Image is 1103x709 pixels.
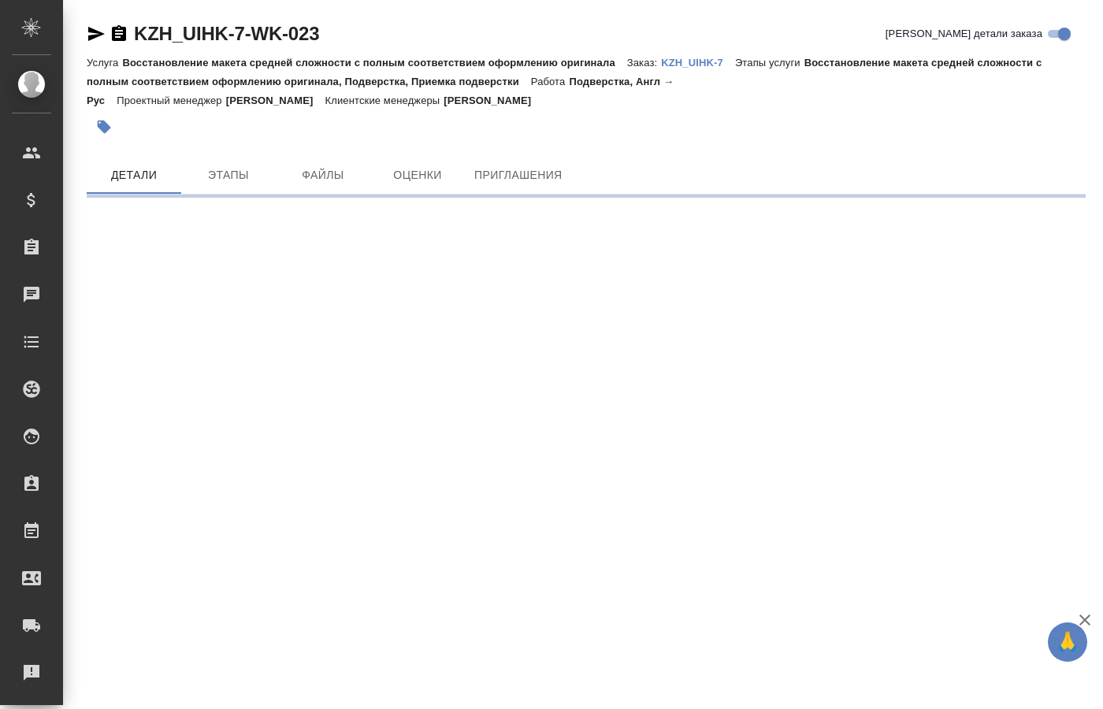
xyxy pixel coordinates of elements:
[531,76,570,87] p: Работа
[226,95,325,106] p: [PERSON_NAME]
[1054,625,1081,659] span: 🙏
[285,165,361,185] span: Файлы
[87,57,122,69] p: Услуга
[110,24,128,43] button: Скопировать ссылку
[627,57,661,69] p: Заказ:
[117,95,225,106] p: Проектный менеджер
[87,110,121,144] button: Добавить тэг
[96,165,172,185] span: Детали
[661,57,735,69] p: KZH_UIHK-7
[134,23,319,44] a: KZH_UIHK-7-WK-023
[474,165,563,185] span: Приглашения
[1048,622,1087,662] button: 🙏
[325,95,444,106] p: Клиентские менеджеры
[661,55,735,69] a: KZH_UIHK-7
[735,57,804,69] p: Этапы услуги
[380,165,455,185] span: Оценки
[191,165,266,185] span: Этапы
[122,57,626,69] p: Восстановление макета средней сложности с полным соответствием оформлению оригинала
[87,24,106,43] button: Скопировать ссылку для ЯМессенджера
[444,95,543,106] p: [PERSON_NAME]
[886,26,1042,42] span: [PERSON_NAME] детали заказа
